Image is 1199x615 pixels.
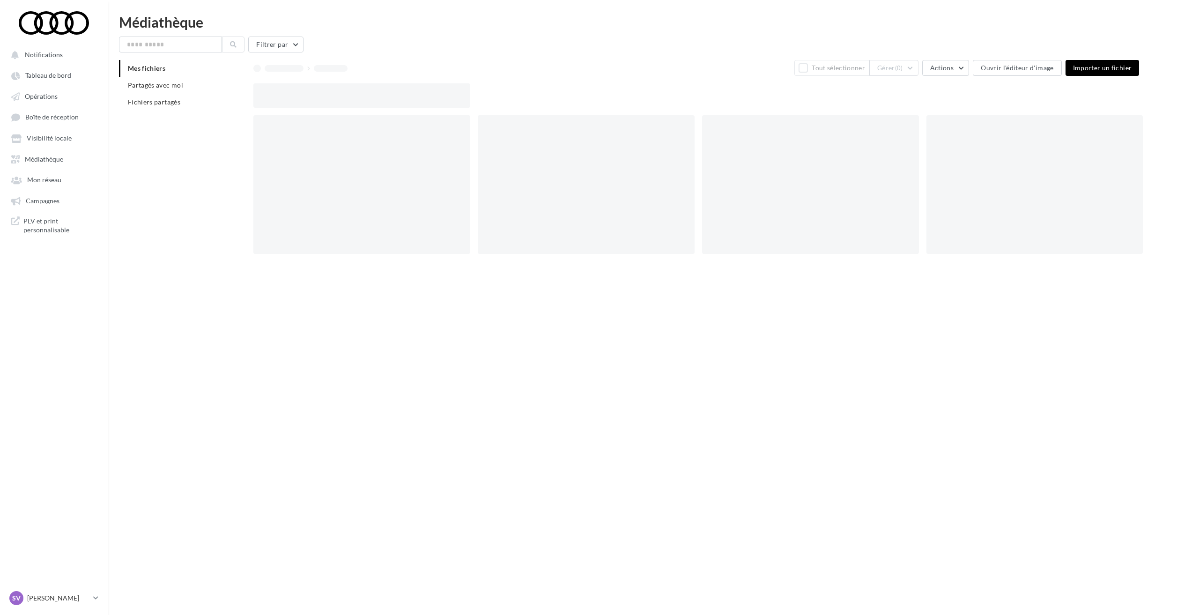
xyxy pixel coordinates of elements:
button: Gérer(0) [869,60,918,76]
button: Actions [922,60,969,76]
span: Boîte de réception [25,113,79,121]
span: Fichiers partagés [128,98,180,106]
span: (0) [895,64,903,72]
button: Ouvrir l'éditeur d'image [973,60,1061,76]
a: Opérations [6,88,102,104]
button: Filtrer par [248,37,303,52]
a: Boîte de réception [6,108,102,126]
a: Visibilité locale [6,129,102,146]
a: Tableau de bord [6,67,102,83]
span: Campagnes [26,197,59,205]
button: Notifications [6,46,98,63]
span: Tableau de bord [25,72,71,80]
span: Importer un fichier [1073,64,1132,72]
span: Médiathèque [25,155,63,163]
span: PLV et print personnalisable [23,216,96,235]
span: Actions [930,64,954,72]
p: [PERSON_NAME] [27,593,89,603]
button: Tout sélectionner [794,60,869,76]
span: Partagés avec moi [128,81,183,89]
span: Visibilité locale [27,134,72,142]
a: Mon réseau [6,171,102,188]
a: SV [PERSON_NAME] [7,589,100,607]
button: Importer un fichier [1066,60,1140,76]
span: Notifications [25,51,63,59]
a: Médiathèque [6,150,102,167]
span: Mon réseau [27,176,61,184]
span: Opérations [25,92,58,100]
a: PLV et print personnalisable [6,213,102,238]
span: Mes fichiers [128,64,165,72]
a: Campagnes [6,192,102,209]
div: Médiathèque [119,15,1188,29]
span: SV [12,593,21,603]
